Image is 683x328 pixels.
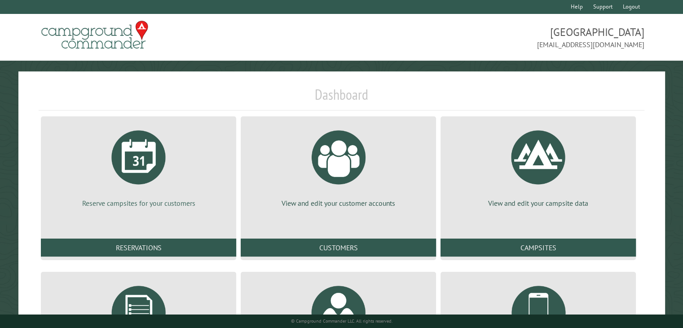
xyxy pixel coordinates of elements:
p: View and edit your campsite data [451,198,625,208]
small: © Campground Commander LLC. All rights reserved. [291,318,392,324]
a: View and edit your campsite data [451,124,625,208]
a: Customers [241,239,436,257]
span: [GEOGRAPHIC_DATA] [EMAIL_ADDRESS][DOMAIN_NAME] [342,25,644,50]
a: Campsites [441,239,636,257]
h1: Dashboard [39,86,644,111]
a: View and edit your customer accounts [251,124,425,208]
p: View and edit your customer accounts [251,198,425,208]
img: Campground Commander [39,18,151,53]
a: Reservations [41,239,236,257]
p: Reserve campsites for your customers [52,198,225,208]
a: Reserve campsites for your customers [52,124,225,208]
